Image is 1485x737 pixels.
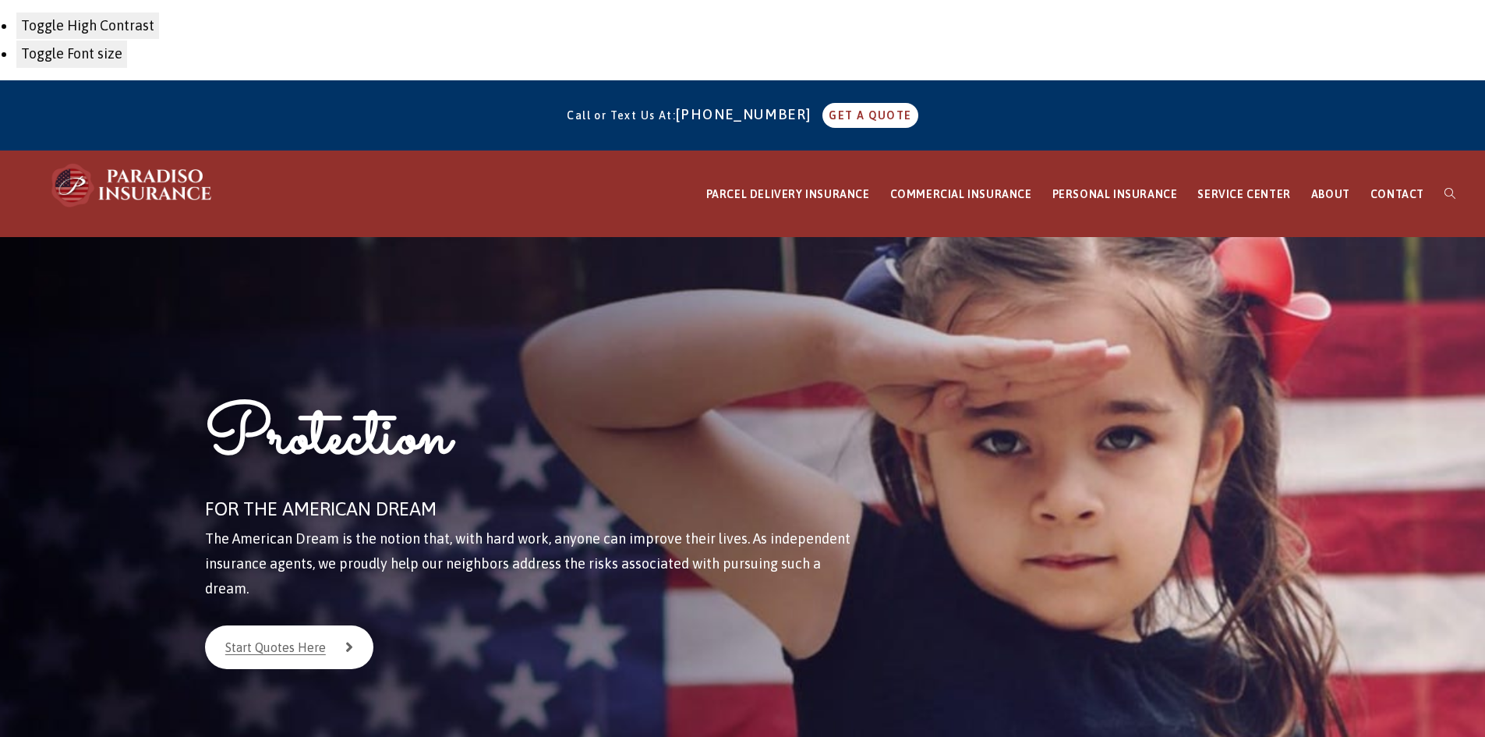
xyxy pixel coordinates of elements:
h1: Protection [205,393,857,492]
a: ABOUT [1301,151,1360,238]
a: Start Quotes Here [205,625,373,669]
img: Paradiso Insurance [47,162,218,209]
a: GET A QUOTE [822,103,918,128]
button: Toggle Font size [16,40,128,68]
span: Toggle Font size [21,45,122,62]
span: CONTACT [1370,188,1424,200]
span: ABOUT [1311,188,1350,200]
span: The American Dream is the notion that, with hard work, anyone can improve their lives. As indepen... [205,530,850,597]
span: Toggle High Contrast [21,17,154,34]
a: PERSONAL INSURANCE [1042,151,1188,238]
a: CONTACT [1360,151,1434,238]
span: PARCEL DELIVERY INSURANCE [706,188,870,200]
a: COMMERCIAL INSURANCE [880,151,1042,238]
a: SERVICE CENTER [1187,151,1300,238]
span: PERSONAL INSURANCE [1052,188,1178,200]
span: COMMERCIAL INSURANCE [890,188,1032,200]
span: Call or Text Us At: [567,109,676,122]
a: PARCEL DELIVERY INSURANCE [696,151,880,238]
span: FOR THE AMERICAN DREAM [205,498,437,519]
button: Toggle High Contrast [16,12,160,40]
a: [PHONE_NUMBER] [676,106,819,122]
span: SERVICE CENTER [1197,188,1290,200]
